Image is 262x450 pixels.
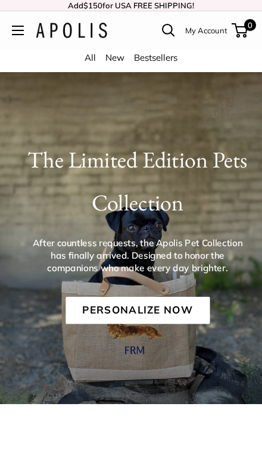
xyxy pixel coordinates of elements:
p: After countless requests, the Apolis Pet Collection has finally arrived. Designed to honor the co... [24,237,251,274]
a: Bestsellers [134,52,177,63]
a: Open search [162,24,175,37]
h1: The Limited Edition Pets Collection [24,138,251,224]
button: Open menu [12,26,24,35]
span: 0 [244,19,256,31]
a: All [85,52,96,63]
a: Personalize Now [65,296,210,324]
a: 0 [233,23,248,38]
a: My Account [185,23,227,38]
a: New [105,52,124,63]
span: $150 [83,1,102,10]
img: Apolis [36,23,107,38]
